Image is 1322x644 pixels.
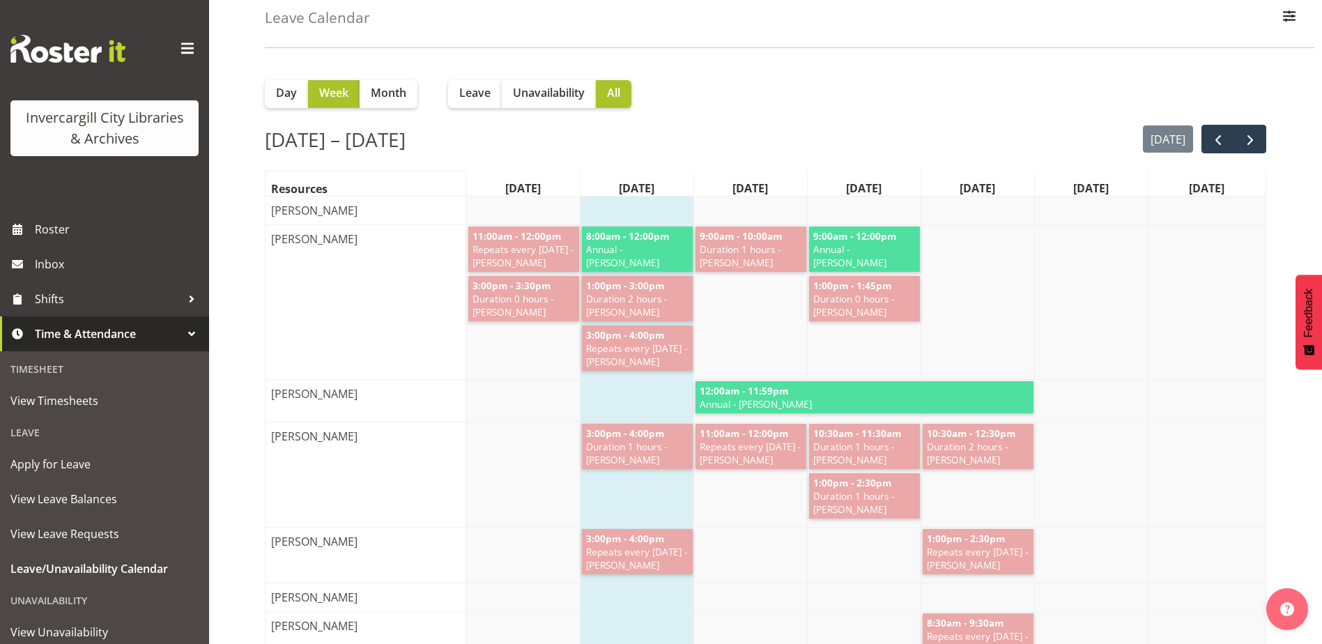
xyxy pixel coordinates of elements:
span: 11:00am - 12:00pm [698,427,790,440]
span: 3:00pm - 4:00pm [585,427,666,440]
span: [PERSON_NAME] [268,618,360,634]
div: Unavailability [3,586,206,615]
button: Week [308,80,360,108]
span: [PERSON_NAME] [268,589,360,606]
a: View Leave Requests [3,516,206,551]
span: [PERSON_NAME] [268,428,360,445]
span: Inbox [35,254,202,275]
button: [DATE] [1143,125,1194,153]
span: Duration 0 hours - [PERSON_NAME] [471,292,576,319]
button: Day [265,80,308,108]
div: Leave [3,418,206,447]
span: Shifts [35,289,181,309]
span: Duration 2 hours - [PERSON_NAME] [585,292,690,319]
button: Feedback - Show survey [1296,275,1322,369]
a: View Leave Balances [3,482,206,516]
span: Repeats every [DATE] - [PERSON_NAME] [585,545,690,572]
a: Apply for Leave [3,447,206,482]
h2: [DATE] – [DATE] [265,125,406,154]
span: 12:00am - 11:59pm [698,384,790,397]
button: prev [1201,125,1234,153]
span: Duration 1 hours - [PERSON_NAME] [585,440,690,466]
span: Roster [35,219,202,240]
button: next [1233,125,1266,153]
span: Time & Attendance [35,323,181,344]
button: Leave [448,80,502,108]
span: Apply for Leave [10,454,199,475]
h4: Leave Calendar [265,10,370,26]
span: Duration 1 hours - [PERSON_NAME] [812,489,917,516]
div: Timesheet [3,355,206,383]
span: [DATE] [843,180,884,197]
span: [PERSON_NAME] [268,385,360,402]
span: 3:00pm - 3:30pm [471,279,552,292]
span: View Unavailability [10,622,199,643]
span: Day [276,84,297,101]
span: 8:30am - 9:30am [925,616,1005,629]
span: Duration 1 hours - [PERSON_NAME] [812,440,917,466]
span: 11:00am - 12:00pm [471,229,562,243]
button: Month [360,80,417,108]
span: 1:00pm - 1:45pm [812,279,893,292]
span: 1:00pm - 3:00pm [585,279,666,292]
span: All [607,84,620,101]
span: Duration 0 hours - [PERSON_NAME] [812,292,917,319]
img: help-xxl-2.png [1280,602,1294,616]
span: 3:00pm - 4:00pm [585,532,666,545]
span: 9:00am - 10:00am [698,229,783,243]
span: Duration 2 hours - [PERSON_NAME] [925,440,1031,466]
span: View Leave Balances [10,489,199,509]
span: Month [371,84,406,101]
span: Repeats every [DATE] - [PERSON_NAME] [471,243,576,269]
span: View Timesheets [10,390,199,411]
span: Repeats every [DATE] - [PERSON_NAME] [698,440,804,466]
span: Feedback [1302,289,1315,337]
span: 8:00am - 12:00pm [585,229,670,243]
span: [DATE] [616,180,657,197]
a: View Timesheets [3,383,206,418]
span: 1:00pm - 2:30pm [925,532,1006,545]
span: Unavailability [513,84,585,101]
span: Repeats every [DATE] - [PERSON_NAME] [925,545,1031,572]
span: 10:30am - 11:30am [812,427,902,440]
span: 9:00am - 12:00pm [812,229,898,243]
span: [PERSON_NAME] [268,231,360,247]
img: Rosterit website logo [10,35,125,63]
span: Annual - [PERSON_NAME] [812,243,917,269]
span: Annual - [PERSON_NAME] [585,243,690,269]
span: [PERSON_NAME] [268,533,360,550]
span: Leave [459,84,491,101]
span: [DATE] [502,180,544,197]
span: Week [319,84,348,101]
span: Annual - [PERSON_NAME] [698,397,1031,411]
span: Duration 1 hours - [PERSON_NAME] [698,243,804,269]
span: [DATE] [730,180,771,197]
span: 3:00pm - 4:00pm [585,328,666,342]
span: Resources [268,181,330,197]
span: [DATE] [1186,180,1227,197]
button: Unavailability [502,80,596,108]
button: Filter Employees [1275,3,1304,33]
button: All [596,80,631,108]
a: Leave/Unavailability Calendar [3,551,206,586]
span: 10:30am - 12:30pm [925,427,1017,440]
span: Repeats every [DATE] - [PERSON_NAME] [585,342,690,368]
span: Leave/Unavailability Calendar [10,558,199,579]
div: Invercargill City Libraries & Archives [24,107,185,149]
span: [DATE] [1070,180,1112,197]
span: 1:00pm - 2:30pm [812,476,893,489]
span: View Leave Requests [10,523,199,544]
span: [PERSON_NAME] [268,202,360,219]
span: [DATE] [957,180,998,197]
